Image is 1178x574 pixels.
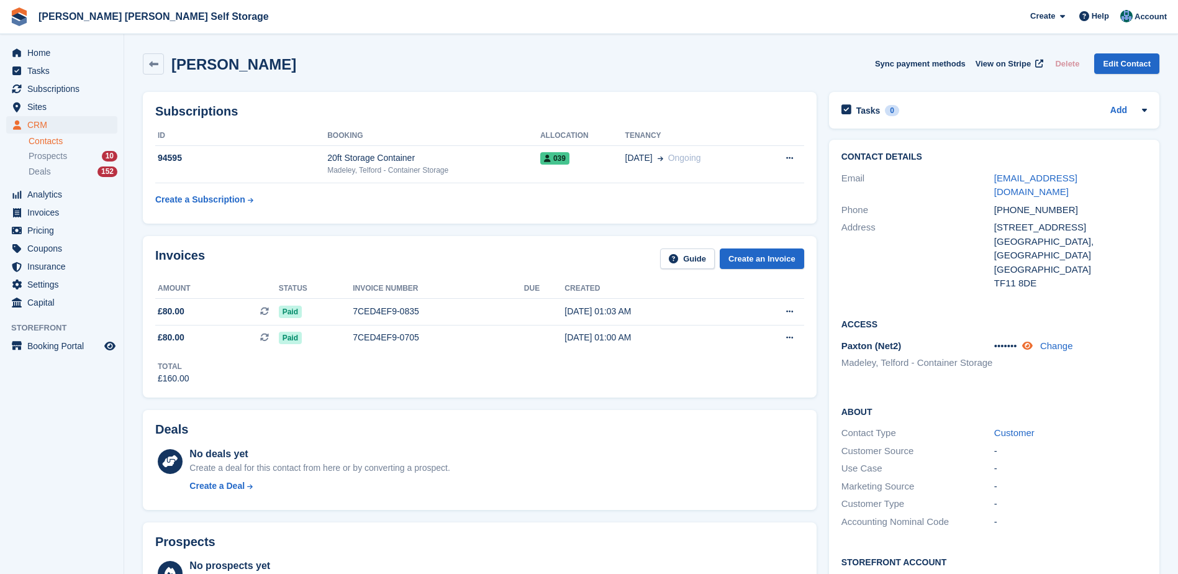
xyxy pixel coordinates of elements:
[10,7,29,26] img: stora-icon-8386f47178a22dfd0bd8f6a31ec36ba5ce8667c1dd55bd0f319d3a0aa187defe.svg
[994,263,1147,277] div: [GEOGRAPHIC_DATA]
[6,337,117,355] a: menu
[660,248,715,269] a: Guide
[6,240,117,257] a: menu
[841,497,994,511] div: Customer Type
[34,6,274,27] a: [PERSON_NAME] [PERSON_NAME] Self Storage
[27,294,102,311] span: Capital
[1110,104,1127,118] a: Add
[155,422,188,437] h2: Deals
[841,426,994,440] div: Contact Type
[885,105,899,116] div: 0
[1120,10,1133,22] img: Jake Timmins
[841,405,1147,417] h2: About
[6,80,117,98] a: menu
[540,152,569,165] span: 039
[625,126,758,146] th: Tenancy
[6,294,117,311] a: menu
[27,204,102,221] span: Invoices
[976,58,1031,70] span: View on Stripe
[27,222,102,239] span: Pricing
[625,152,653,165] span: [DATE]
[1135,11,1167,23] span: Account
[540,126,625,146] th: Allocation
[994,497,1147,511] div: -
[29,135,117,147] a: Contacts
[155,126,327,146] th: ID
[189,558,455,573] div: No prospects yet
[6,44,117,61] a: menu
[27,276,102,293] span: Settings
[841,462,994,476] div: Use Case
[6,258,117,275] a: menu
[155,279,279,299] th: Amount
[6,186,117,203] a: menu
[6,62,117,80] a: menu
[27,337,102,355] span: Booking Portal
[189,462,450,475] div: Create a deal for this contact from here or by converting a prospect.
[994,340,1017,351] span: •••••••
[102,339,117,353] a: Preview store
[841,171,994,199] div: Email
[155,248,205,269] h2: Invoices
[841,444,994,458] div: Customer Source
[994,515,1147,529] div: -
[994,235,1147,263] div: [GEOGRAPHIC_DATA], [GEOGRAPHIC_DATA]
[564,305,736,318] div: [DATE] 01:03 AM
[353,305,524,318] div: 7CED4EF9-0835
[1040,340,1073,351] a: Change
[994,276,1147,291] div: TF11 8DE
[668,153,701,163] span: Ongoing
[27,62,102,80] span: Tasks
[841,480,994,494] div: Marketing Source
[155,152,327,165] div: 94595
[29,166,51,178] span: Deals
[11,322,124,334] span: Storefront
[189,480,450,493] a: Create a Deal
[327,165,540,176] div: Madeley, Telford - Container Storage
[994,173,1077,198] a: [EMAIL_ADDRESS][DOMAIN_NAME]
[171,56,296,73] h2: [PERSON_NAME]
[564,279,736,299] th: Created
[189,447,450,462] div: No deals yet
[6,116,117,134] a: menu
[1050,53,1084,74] button: Delete
[27,44,102,61] span: Home
[155,188,253,211] a: Create a Subscription
[841,356,994,370] li: Madeley, Telford - Container Storage
[353,279,524,299] th: Invoice number
[189,480,245,493] div: Create a Deal
[994,462,1147,476] div: -
[6,222,117,239] a: menu
[994,444,1147,458] div: -
[158,372,189,385] div: £160.00
[841,317,1147,330] h2: Access
[1094,53,1159,74] a: Edit Contact
[27,258,102,275] span: Insurance
[841,203,994,217] div: Phone
[1030,10,1055,22] span: Create
[27,116,102,134] span: CRM
[158,331,184,344] span: £80.00
[158,305,184,318] span: £80.00
[841,221,994,291] div: Address
[994,203,1147,217] div: [PHONE_NUMBER]
[971,53,1046,74] a: View on Stripe
[279,279,353,299] th: Status
[6,276,117,293] a: menu
[155,193,245,206] div: Create a Subscription
[353,331,524,344] div: 7CED4EF9-0705
[524,279,565,299] th: Due
[841,152,1147,162] h2: Contact Details
[158,361,189,372] div: Total
[155,104,804,119] h2: Subscriptions
[29,165,117,178] a: Deals 152
[1092,10,1109,22] span: Help
[97,166,117,177] div: 152
[994,221,1147,235] div: [STREET_ADDRESS]
[720,248,804,269] a: Create an Invoice
[29,150,117,163] a: Prospects 10
[6,204,117,221] a: menu
[279,332,302,344] span: Paid
[856,105,881,116] h2: Tasks
[6,98,117,116] a: menu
